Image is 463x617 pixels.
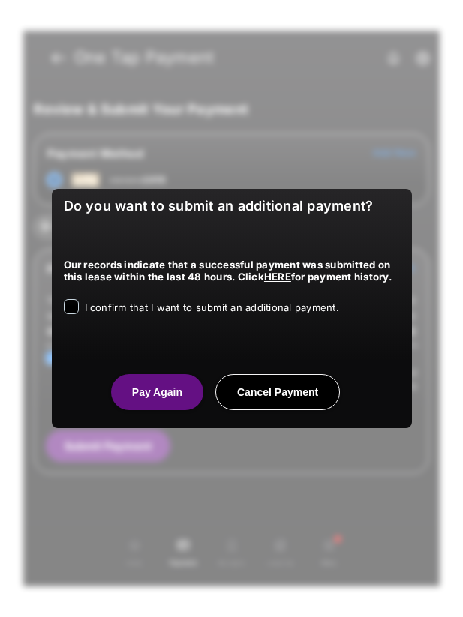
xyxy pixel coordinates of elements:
a: HERE [264,271,291,283]
button: Cancel Payment [215,374,340,410]
span: I confirm that I want to submit an additional payment. [85,301,339,313]
h5: Our records indicate that a successful payment was submitted on this lease within the last 48 hou... [64,259,400,283]
button: Pay Again [111,374,203,410]
h6: Do you want to submit an additional payment? [52,189,412,223]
